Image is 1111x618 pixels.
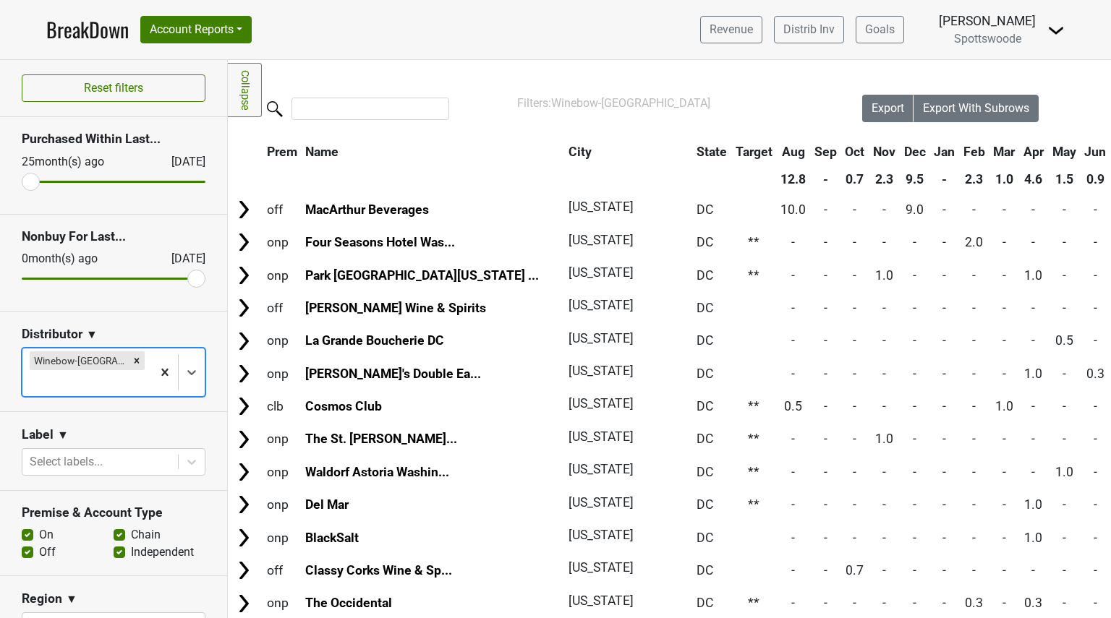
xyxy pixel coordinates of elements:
span: 0.5 [1055,333,1073,348]
span: - [1031,202,1035,217]
span: - [1094,202,1097,217]
span: Winebow-[GEOGRAPHIC_DATA] [551,96,710,110]
span: - [972,497,976,512]
a: Distrib Inv [774,16,844,43]
span: Spottswoode [954,32,1021,46]
span: - [1003,268,1006,283]
div: [DATE] [158,153,205,171]
td: off [263,292,301,323]
span: - [824,399,827,413]
span: [US_STATE] [569,462,634,476]
a: [PERSON_NAME]'s Double Ea... [305,366,481,381]
span: - [853,235,856,249]
a: Classy Corks Wine & Sp... [305,563,452,578]
a: Collapse [228,63,262,117]
span: [US_STATE] [569,298,634,312]
span: - [913,268,916,283]
span: - [1094,465,1097,479]
span: - [882,366,886,381]
span: - [913,333,916,348]
span: DC [697,465,713,479]
span: [US_STATE] [569,233,634,247]
span: Name [305,145,339,159]
span: - [1094,333,1097,348]
span: - [942,202,946,217]
span: DC [697,366,713,381]
span: - [942,301,946,315]
th: Jan: activate to sort column ascending [930,139,958,165]
span: - [1094,268,1097,283]
span: - [853,432,856,446]
span: - [791,268,795,283]
span: - [853,596,856,610]
label: Chain [131,526,161,544]
td: onp [263,522,301,553]
span: - [1094,235,1097,249]
span: - [913,301,916,315]
span: - [1063,531,1066,545]
span: - [824,497,827,512]
h3: Label [22,427,54,442]
span: - [1031,235,1035,249]
span: - [1063,497,1066,512]
span: - [853,497,856,512]
span: - [882,301,886,315]
th: Aug: activate to sort column ascending [777,139,809,165]
span: [US_STATE] [569,331,634,346]
a: BreakDown [46,14,129,45]
span: - [972,202,976,217]
span: - [1003,497,1006,512]
span: DC [697,399,713,413]
span: - [1063,301,1066,315]
span: 1.0 [1024,268,1042,283]
span: - [1031,465,1035,479]
span: - [882,333,886,348]
span: - [853,333,856,348]
span: DC [697,531,713,545]
span: - [1003,333,1006,348]
td: off [263,554,301,585]
span: [US_STATE] [569,528,634,542]
span: - [882,497,886,512]
div: [DATE] [158,250,205,267]
span: - [824,301,827,315]
span: - [942,366,946,381]
span: - [824,366,827,381]
span: - [1003,563,1006,578]
span: - [913,366,916,381]
a: Del Mar [305,497,349,512]
span: - [791,366,795,381]
span: - [853,268,856,283]
span: ▼ [66,591,77,608]
button: Account Reports [140,16,252,43]
span: - [791,531,795,545]
button: Export [862,95,914,122]
th: State: activate to sort column ascending [693,139,731,165]
th: 4.6 [1020,166,1047,192]
span: - [972,268,976,283]
h3: Region [22,591,62,606]
span: - [853,301,856,315]
th: 1.0 [990,166,1019,192]
span: Export [872,101,904,115]
span: 9.0 [906,202,924,217]
span: - [1003,301,1006,315]
span: DC [697,235,713,249]
span: - [942,497,946,512]
label: Off [39,544,56,561]
label: Independent [131,544,194,561]
span: - [1094,432,1097,446]
div: Filters: [517,95,822,112]
span: - [1003,235,1006,249]
span: - [972,432,976,446]
th: Prem: activate to sort column ascending [263,139,301,165]
th: Sep: activate to sort column ascending [811,139,840,165]
span: DC [697,202,713,217]
span: - [824,235,827,249]
span: - [882,596,886,610]
span: 0.5 [784,399,802,413]
div: 0 month(s) ago [22,250,137,267]
span: - [913,399,916,413]
span: - [824,202,827,217]
th: City: activate to sort column ascending [565,139,684,165]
